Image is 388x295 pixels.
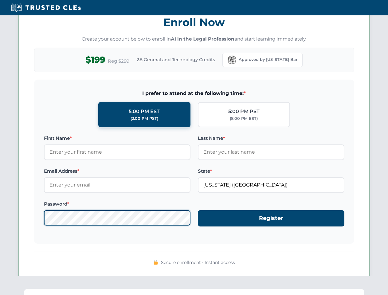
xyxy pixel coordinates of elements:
[161,259,235,266] span: Secure enrollment • Instant access
[239,57,297,63] span: Approved by [US_STATE] Bar
[44,135,190,142] label: First Name
[44,177,190,193] input: Enter your email
[198,177,344,193] input: Florida (FL)
[230,116,258,122] div: (8:00 PM EST)
[228,108,260,116] div: 5:00 PM PST
[9,3,83,12] img: Trusted CLEs
[198,144,344,160] input: Enter your last name
[85,53,105,67] span: $199
[44,167,190,175] label: Email Address
[34,36,354,43] p: Create your account below to enroll in and start learning immediately.
[198,135,344,142] label: Last Name
[44,200,190,208] label: Password
[228,56,236,64] img: Florida Bar
[131,116,158,122] div: (2:00 PM PST)
[153,260,158,265] img: 🔒
[44,89,344,97] span: I prefer to attend at the following time:
[44,144,190,160] input: Enter your first name
[198,167,344,175] label: State
[198,210,344,226] button: Register
[108,57,129,65] span: Reg $299
[137,56,215,63] span: 2.5 General and Technology Credits
[171,36,234,42] strong: AI in the Legal Profession
[34,13,354,32] h3: Enroll Now
[129,108,160,116] div: 5:00 PM EST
